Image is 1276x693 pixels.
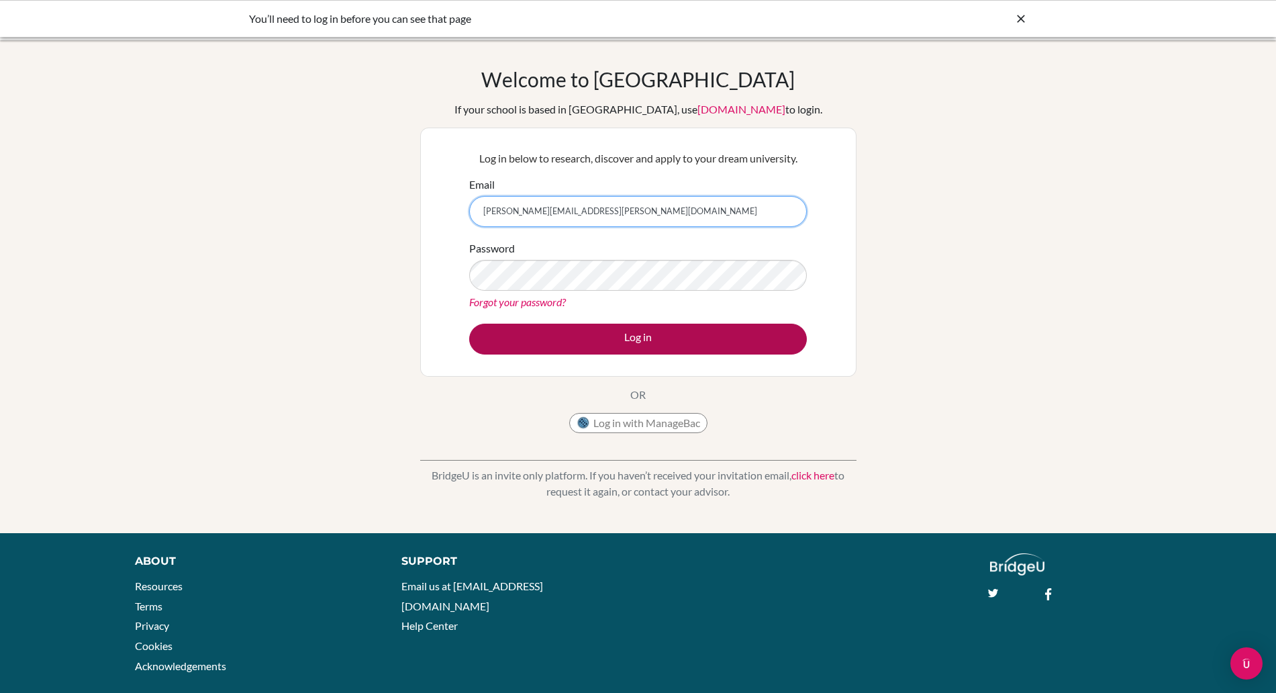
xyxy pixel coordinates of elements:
a: Acknowledgements [135,659,226,672]
p: BridgeU is an invite only platform. If you haven’t received your invitation email, to request it ... [420,467,856,500]
button: Log in with ManageBac [569,413,707,433]
a: Forgot your password? [469,295,566,308]
div: Open Intercom Messenger [1230,647,1263,680]
p: OR [630,387,646,403]
a: Help Center [401,619,458,632]
label: Email [469,177,495,193]
div: You’ll need to log in before you can see that page [249,11,826,27]
div: If your school is based in [GEOGRAPHIC_DATA], use to login. [454,101,822,118]
a: [DOMAIN_NAME] [697,103,785,115]
button: Log in [469,324,807,355]
div: Support [401,553,622,569]
a: click here [791,469,834,481]
div: About [135,553,371,569]
h1: Welcome to [GEOGRAPHIC_DATA] [481,67,795,91]
a: Privacy [135,619,169,632]
a: Terms [135,600,162,612]
a: Email us at [EMAIL_ADDRESS][DOMAIN_NAME] [401,580,543,612]
label: Password [469,240,515,257]
a: Resources [135,580,183,592]
a: Cookies [135,639,173,652]
img: logo_white@2x-f4f0deed5e89b7ecb1c2cc34c3e3d731f90f0f143d5ea2071677605dd97b5244.png [990,553,1044,575]
p: Log in below to research, discover and apply to your dream university. [469,150,807,167]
